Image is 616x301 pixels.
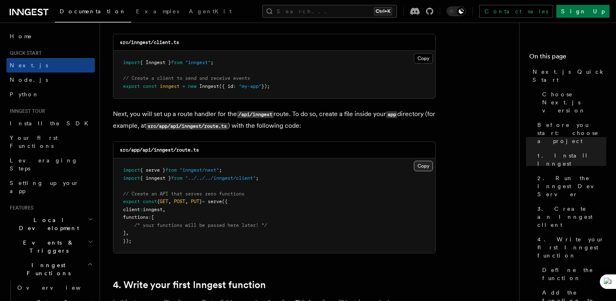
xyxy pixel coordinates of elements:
[6,108,45,114] span: Inngest tour
[199,199,202,204] span: }
[542,266,606,282] span: Define the function
[188,83,196,89] span: new
[537,205,606,229] span: 3. Create an Inngest client
[134,222,267,228] span: /* your functions will be passed here later! */
[534,148,606,171] a: 1. Install Inngest
[17,284,100,291] span: Overview
[10,180,79,194] span: Setting up your app
[120,147,199,153] code: src/app/api/inngest/route.ts
[151,214,154,220] span: [
[414,53,433,64] button: Copy
[208,199,222,204] span: serve
[262,5,397,18] button: Search...Ctrl+K
[143,207,163,212] span: inngest
[542,90,606,114] span: Choose Next.js version
[10,77,48,83] span: Node.js
[6,235,95,258] button: Events & Triggers
[534,201,606,232] a: 3. Create an Inngest client
[131,2,184,22] a: Examples
[143,199,157,204] span: const
[537,235,606,259] span: 4. Write your first Inngest function
[6,153,95,176] a: Leveraging Steps
[14,280,95,295] a: Overview
[211,60,213,65] span: ;
[140,175,171,181] span: { inngest }
[140,207,143,212] span: :
[6,176,95,198] a: Setting up your app
[10,91,39,98] span: Python
[532,68,606,84] span: Next.js Quick Start
[256,175,259,181] span: ;
[143,83,157,89] span: const
[123,207,140,212] span: client
[202,199,205,204] span: =
[184,2,236,22] a: AgentKit
[386,111,397,118] code: app
[157,199,160,204] span: {
[123,60,140,65] span: import
[6,239,88,255] span: Events & Triggers
[199,83,219,89] span: Inngest
[537,121,606,145] span: Before you start: choose a project
[529,64,606,87] a: Next.js Quick Start
[120,39,179,45] code: src/inngest/client.ts
[6,116,95,131] a: Install the SDK
[113,279,266,291] a: 4. Write your first Inngest function
[374,7,392,15] kbd: Ctrl+K
[126,230,129,236] span: ,
[174,199,185,204] span: POST
[6,213,95,235] button: Local Development
[123,75,250,81] span: // Create a client to send and receive events
[6,73,95,87] a: Node.js
[6,87,95,102] a: Python
[556,5,610,18] a: Sign Up
[185,60,211,65] span: "inngest"
[113,108,436,132] p: Next, you will set up a route handler for the route. To do so, create a file inside your director...
[165,167,177,173] span: from
[123,230,126,236] span: ]
[6,205,33,211] span: Features
[10,120,93,127] span: Install the SDK
[222,199,228,204] span: ({
[168,199,171,204] span: ,
[414,161,433,171] button: Copy
[6,258,95,280] button: Inngest Functions
[233,83,236,89] span: :
[529,52,606,64] h4: On this page
[163,207,165,212] span: ,
[60,8,126,15] span: Documentation
[447,6,466,16] button: Toggle dark mode
[160,199,168,204] span: GET
[123,175,140,181] span: import
[6,58,95,73] a: Next.js
[191,199,199,204] span: PUT
[136,8,179,15] span: Examples
[6,29,95,44] a: Home
[171,60,182,65] span: from
[123,167,140,173] span: import
[189,8,232,15] span: AgentKit
[10,32,32,40] span: Home
[537,174,606,198] span: 2. Run the Inngest Dev Server
[140,60,171,65] span: { Inngest }
[171,175,182,181] span: from
[534,118,606,148] a: Before you start: choose a project
[6,131,95,153] a: Your first Functions
[6,261,87,277] span: Inngest Functions
[10,62,48,69] span: Next.js
[219,83,233,89] span: ({ id
[6,50,42,56] span: Quick start
[140,167,165,173] span: { serve }
[55,2,131,23] a: Documentation
[539,87,606,118] a: Choose Next.js version
[479,5,553,18] a: Contact sales
[219,167,222,173] span: ;
[10,157,78,172] span: Leveraging Steps
[261,83,270,89] span: });
[10,135,58,149] span: Your first Functions
[539,263,606,285] a: Define the function
[123,199,140,204] span: export
[185,175,256,181] span: "../../../inngest/client"
[123,83,140,89] span: export
[146,123,228,130] code: src/app/api/inngest/route.ts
